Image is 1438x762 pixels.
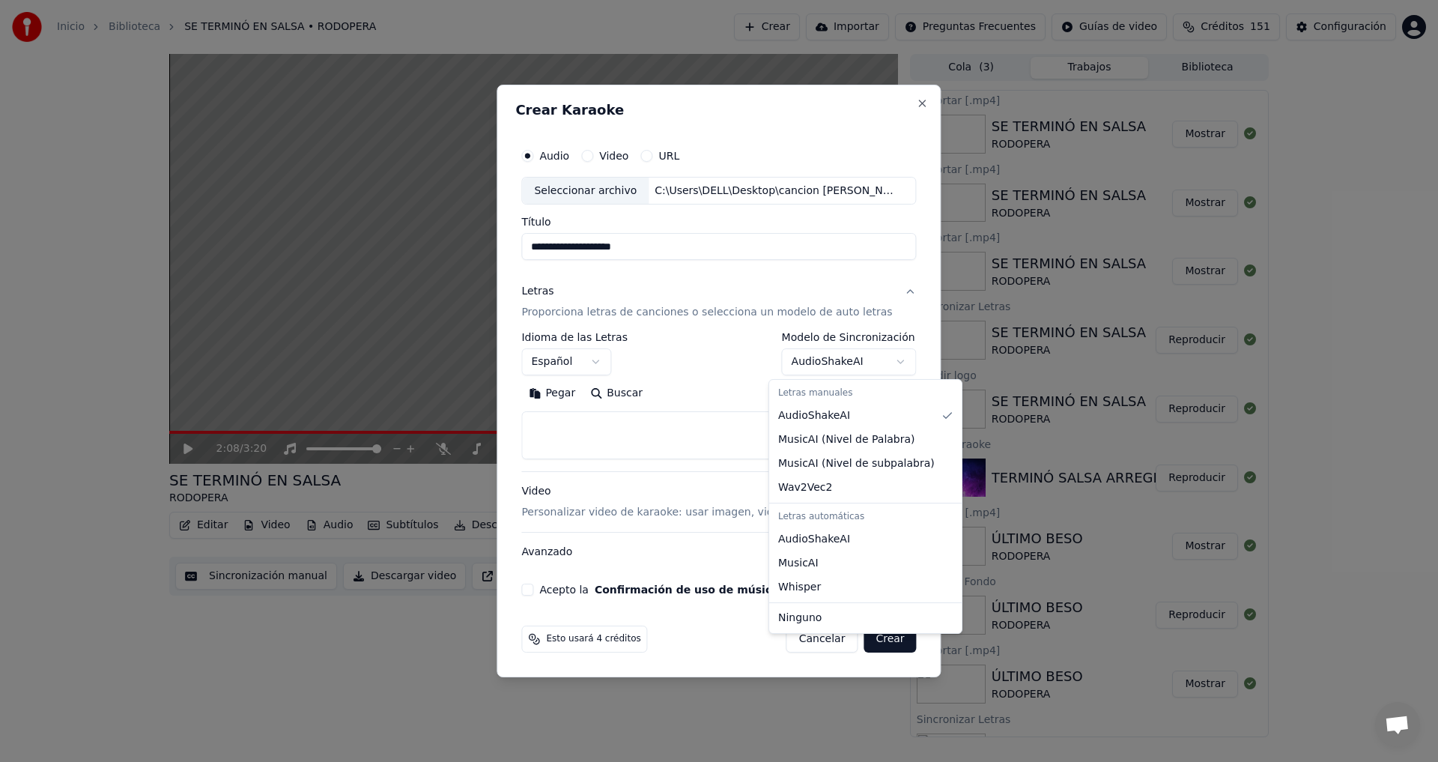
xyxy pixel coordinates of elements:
[778,456,935,471] span: MusicAI ( Nivel de subpalabra )
[778,580,821,595] span: Whisper
[772,383,959,404] div: Letras manuales
[778,432,915,447] span: MusicAI ( Nivel de Palabra )
[778,556,819,571] span: MusicAI
[778,408,850,423] span: AudioShakeAI
[778,611,822,626] span: Ninguno
[772,507,959,527] div: Letras automáticas
[778,532,850,547] span: AudioShakeAI
[778,480,832,495] span: Wav2Vec2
